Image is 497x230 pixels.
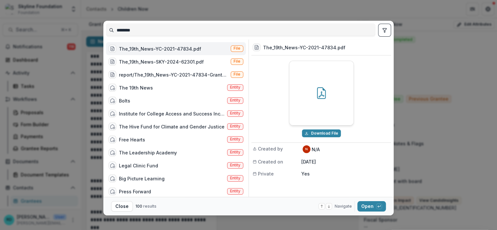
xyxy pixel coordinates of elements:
span: Entity [230,163,240,167]
button: Close [111,201,133,212]
div: Free Hearts [119,136,145,143]
div: Press Forward [119,188,151,195]
h3: The_19th_News-YC-2021-47834.pdf [263,44,345,51]
span: Entity [230,124,240,128]
span: Entity [230,137,240,141]
span: Created by [258,145,283,152]
span: Created on [258,158,283,165]
div: The_19th_News-YC-2021-47834.pdf [119,45,201,52]
p: Yes [301,170,390,177]
span: Entity [230,98,240,103]
span: 100 [135,204,142,209]
div: Big Picture Learning [119,175,165,182]
span: Entity [230,189,240,193]
span: results [143,204,156,209]
div: The_19th_News-SKY-2024-62301.pdf [119,58,204,65]
span: Entity [230,85,240,90]
span: File [234,46,240,51]
span: File [234,59,240,64]
div: The 19th News [119,84,153,91]
span: File [234,72,240,77]
span: Entity [230,111,240,115]
div: report/The_19th_News-YC-2021-47834-Grant_Report.pdf [119,71,228,78]
span: Navigate [335,203,352,209]
div: Legal Clinic Fund [119,162,158,169]
span: Private [258,170,274,177]
div: Bolts [119,97,130,104]
div: The Hive Fund for Climate and Gender Justice [119,123,225,130]
div: Institute for College Access and Success Inc ( [PERSON_NAME] ) [119,110,225,117]
p: N/A [312,146,320,153]
button: Download The_19th_News-YC-2021-47834.pdf [302,129,341,137]
p: [DATE] [301,158,390,165]
div: N/A [305,148,308,151]
span: Entity [230,176,240,180]
button: toggle filters [378,24,391,37]
button: Open [357,201,386,212]
div: The Leadership Academy [119,149,177,156]
span: Entity [230,150,240,154]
